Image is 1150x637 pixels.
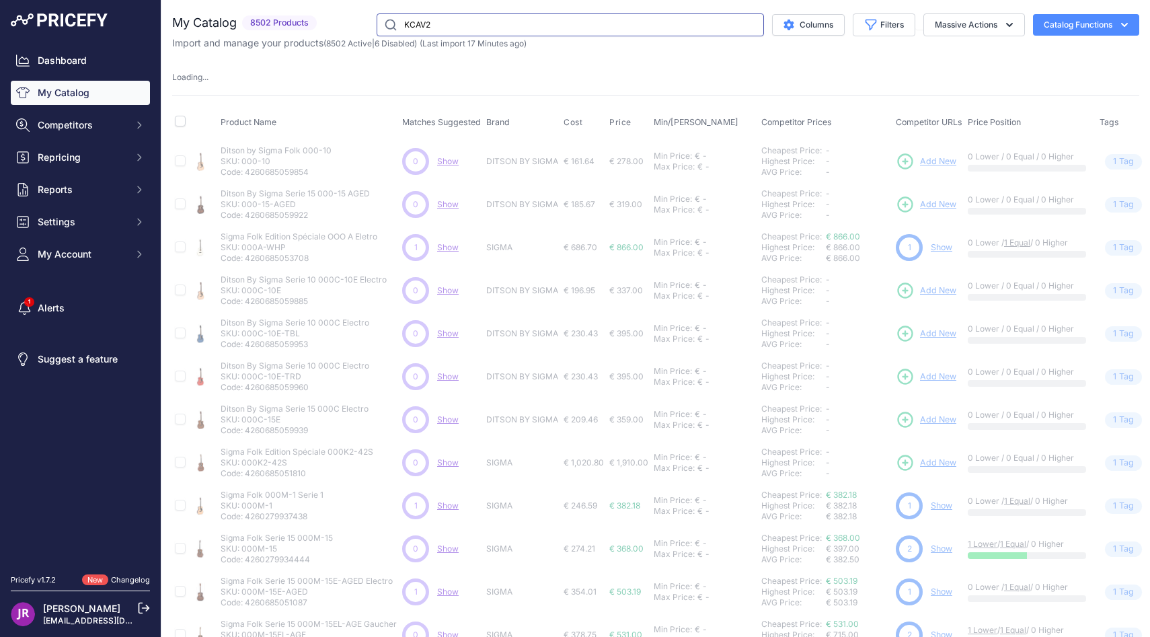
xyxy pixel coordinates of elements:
[700,194,707,204] div: -
[323,38,417,48] span: ( | )
[609,117,631,128] span: Price
[111,575,150,585] a: Changelog
[697,506,703,517] div: €
[654,377,695,387] div: Max Price:
[761,167,826,178] div: AVG Price:
[896,281,956,300] a: Add New
[564,117,582,128] span: Cost
[1105,498,1142,514] span: Tag
[920,198,956,211] span: Add New
[697,204,703,215] div: €
[896,367,956,386] a: Add New
[931,500,952,511] a: Show
[896,117,962,127] span: Competitor URLs
[43,615,184,626] a: [EMAIL_ADDRESS][DOMAIN_NAME]
[703,377,710,387] div: -
[700,495,707,506] div: -
[11,296,150,320] a: Alerts
[221,317,369,328] p: Ditson By Sigma Serie 10 000C Electro
[11,242,150,266] button: My Account
[413,198,418,211] span: 0
[761,156,826,167] div: Highest Price:
[486,328,558,339] p: DITSON BY SIGMA
[609,117,634,128] button: Price
[695,366,700,377] div: €
[761,371,826,382] div: Highest Price:
[437,328,459,338] span: Show
[437,199,459,209] a: Show
[826,317,830,328] span: -
[761,274,822,285] a: Cheapest Price:
[221,167,332,178] p: Code: 4260685059854
[654,366,692,377] div: Min Price:
[486,156,558,167] p: DITSON BY SIGMA
[202,72,208,82] span: ...
[564,285,595,295] span: € 196.95
[761,328,826,339] div: Highest Price:
[172,36,527,50] p: Import and manage your products
[761,404,822,414] a: Cheapest Price:
[761,533,822,543] a: Cheapest Price:
[221,382,369,393] p: Code: 4260685059960
[654,506,695,517] div: Max Price:
[1105,455,1142,471] span: Tag
[38,118,126,132] span: Competitors
[609,328,644,338] span: € 395.00
[437,371,459,381] a: Show
[402,117,481,127] span: Matches Suggested
[654,161,695,172] div: Max Price:
[826,457,830,467] span: -
[221,199,370,210] p: SKU: 000-15-AGED
[700,151,707,161] div: -
[413,414,418,426] span: 0
[920,414,956,426] span: Add New
[413,285,418,297] span: 0
[695,323,700,334] div: €
[695,280,700,291] div: €
[1113,285,1116,297] span: 1
[761,457,826,468] div: Highest Price:
[761,253,826,264] div: AVG Price:
[609,199,642,209] span: € 319.00
[486,117,510,127] span: Brand
[761,188,822,198] a: Cheapest Price:
[761,382,826,393] div: AVG Price:
[908,241,911,254] span: 1
[221,339,369,350] p: Code: 4260685059953
[1105,412,1142,428] span: Tag
[609,285,643,295] span: € 337.00
[826,188,830,198] span: -
[486,285,558,296] p: DITSON BY SIGMA
[826,156,830,166] span: -
[968,625,997,635] a: 1 Lower
[609,500,640,511] span: € 382.18
[609,457,648,467] span: € 1,910.00
[486,242,558,253] p: SIGMA
[437,587,459,597] a: Show
[968,237,1086,248] p: 0 Lower / / 0 Higher
[221,253,377,264] p: Code: 4260685053708
[761,500,826,511] div: Highest Price:
[221,231,377,242] p: Sigma Folk Edition Spéciale OOO A Eletro
[221,117,276,127] span: Product Name
[920,328,956,340] span: Add New
[564,371,598,381] span: € 230.43
[654,420,695,430] div: Max Price:
[761,576,822,586] a: Cheapest Price:
[413,457,418,469] span: 0
[437,457,459,467] span: Show
[761,231,822,241] a: Cheapest Price:
[772,14,845,36] button: Columns
[486,414,558,425] p: DITSON BY SIGMA
[11,48,150,558] nav: Sidebar
[654,248,695,258] div: Max Price:
[697,463,703,474] div: €
[172,13,237,32] h2: My Catalog
[931,587,952,597] a: Show
[826,285,830,295] span: -
[221,447,373,457] p: Sigma Folk Edition Spéciale 000K2-42S
[221,285,387,296] p: SKU: 000C-10E
[695,194,700,204] div: €
[1105,197,1142,213] span: Tag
